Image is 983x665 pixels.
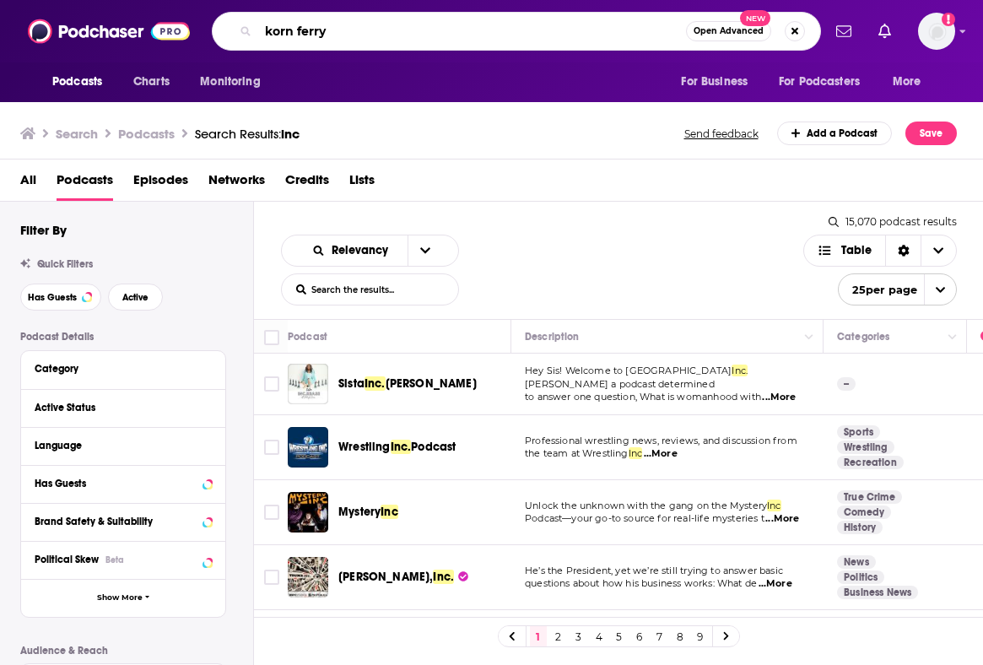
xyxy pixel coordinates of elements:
[768,66,884,98] button: open menu
[669,66,769,98] button: open menu
[525,500,767,511] span: Unlock the unknown with the gang on the Mystery
[893,70,921,94] span: More
[942,13,955,26] svg: Add a profile image
[525,378,715,390] span: [PERSON_NAME] a podcast determined
[779,70,860,94] span: For Podcasters
[35,402,201,414] div: Active Status
[762,391,796,404] span: ...More
[777,122,893,145] a: Add a Podcast
[841,245,872,257] span: Table
[20,222,67,238] h2: Filter By
[281,235,459,267] h2: Choose List sort
[837,425,880,439] a: Sports
[285,166,329,201] a: Credits
[686,21,771,41] button: Open AdvancedNew
[288,364,328,404] img: Sista Inc.rease
[200,70,260,94] span: Monitoring
[20,284,101,311] button: Has Guests
[35,478,197,489] div: Has Guests
[195,126,300,142] a: Search Results:inc
[525,391,761,403] span: to answer one question, What is womanhood with
[338,569,468,586] a: [PERSON_NAME],Inc.
[838,273,957,305] button: open menu
[694,27,764,35] span: Open Advanced
[386,376,477,391] span: [PERSON_NAME]
[740,10,770,26] span: New
[918,13,955,50] span: Logged in as mtraynor
[338,505,381,519] span: Mystery
[881,66,942,98] button: open menu
[108,284,163,311] button: Active
[837,570,884,584] a: Politics
[281,126,300,142] span: inc
[918,13,955,50] img: User Profile
[20,645,226,657] p: Audience & Reach
[288,492,328,533] a: Mystery Inc
[391,440,412,454] span: Inc.
[41,66,124,98] button: open menu
[35,473,212,494] button: Has Guests
[672,626,689,646] a: 8
[349,166,375,201] span: Lists
[837,521,883,534] a: History
[837,490,902,504] a: True Crime
[681,70,748,94] span: For Business
[803,235,958,267] button: Choose View
[338,440,391,454] span: Wrestling
[20,331,226,343] p: Podcast Details
[195,126,300,142] div: Search Results:
[591,626,608,646] a: 4
[35,435,212,456] button: Language
[365,376,386,391] span: Inc.
[411,440,456,454] span: Podcast
[28,293,77,302] span: Has Guests
[765,512,799,526] span: ...More
[122,66,180,98] a: Charts
[837,441,894,454] a: Wrestling
[837,506,891,519] a: Comedy
[122,293,149,302] span: Active
[35,397,212,418] button: Active Status
[105,554,124,565] div: Beta
[408,235,443,266] button: open menu
[264,440,279,455] span: Toggle select row
[651,626,668,646] a: 7
[288,327,327,347] div: Podcast
[37,258,93,270] span: Quick Filters
[525,512,764,524] span: Podcast—your go-to source for real-life mysteries t
[21,579,225,617] button: Show More
[133,166,188,201] a: Episodes
[629,447,643,459] span: Inc
[631,626,648,646] a: 6
[837,377,856,391] p: --
[35,554,99,565] span: Political Skew
[905,122,957,145] button: Save
[837,586,918,599] a: Business News
[56,126,98,142] h3: Search
[208,166,265,201] span: Networks
[133,70,170,94] span: Charts
[767,500,781,511] span: Inc
[942,327,963,348] button: Column Actions
[525,365,732,376] span: Hey Sis! Welcome to [GEOGRAPHIC_DATA]
[338,376,365,391] span: Sista
[57,166,113,201] span: Podcasts
[338,570,433,584] span: [PERSON_NAME],
[799,327,819,348] button: Column Actions
[525,565,783,576] span: He’s the President, yet we’re still trying to answer basic
[338,504,398,521] a: MysteryInc
[837,555,876,569] a: News
[288,557,328,597] img: Trump, Inc.
[35,358,212,379] button: Category
[829,215,957,228] div: 15,070 podcast results
[188,66,282,98] button: open menu
[35,511,212,532] button: Brand Safety & Suitability
[35,516,197,527] div: Brand Safety & Suitability
[885,235,921,266] div: Sort Direction
[28,15,190,47] img: Podchaser - Follow, Share and Rate Podcasts
[35,549,212,570] button: Political SkewBeta
[759,577,792,591] span: ...More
